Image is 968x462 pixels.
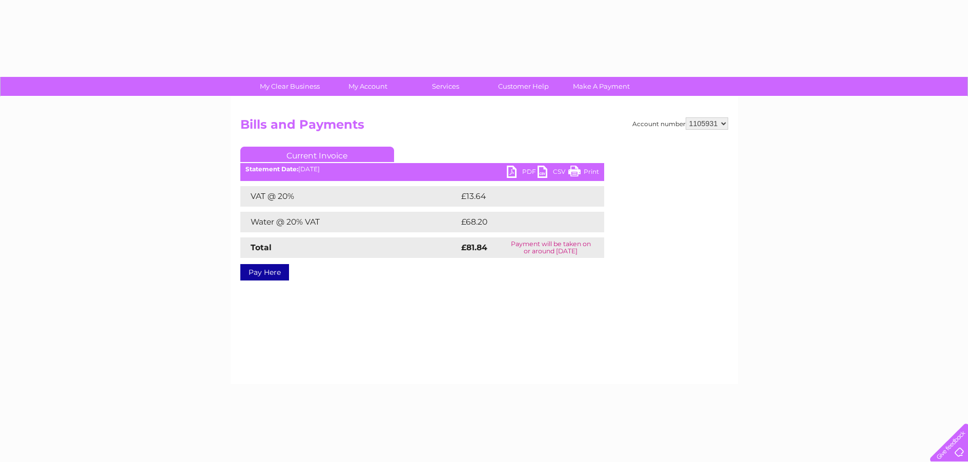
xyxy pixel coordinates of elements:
a: My Account [325,77,410,96]
a: Print [568,166,599,180]
div: Account number [632,117,728,130]
td: VAT @ 20% [240,186,459,207]
a: PDF [507,166,538,180]
div: [DATE] [240,166,604,173]
td: Payment will be taken on or around [DATE] [498,237,604,258]
strong: £81.84 [461,243,487,252]
a: CSV [538,166,568,180]
h2: Bills and Payments [240,117,728,137]
a: My Clear Business [248,77,332,96]
td: Water @ 20% VAT [240,212,459,232]
a: Pay Here [240,264,289,280]
a: Services [403,77,488,96]
a: Make A Payment [559,77,644,96]
a: Customer Help [481,77,566,96]
b: Statement Date: [245,165,298,173]
td: £13.64 [459,186,583,207]
td: £68.20 [459,212,584,232]
a: Current Invoice [240,147,394,162]
strong: Total [251,243,272,252]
